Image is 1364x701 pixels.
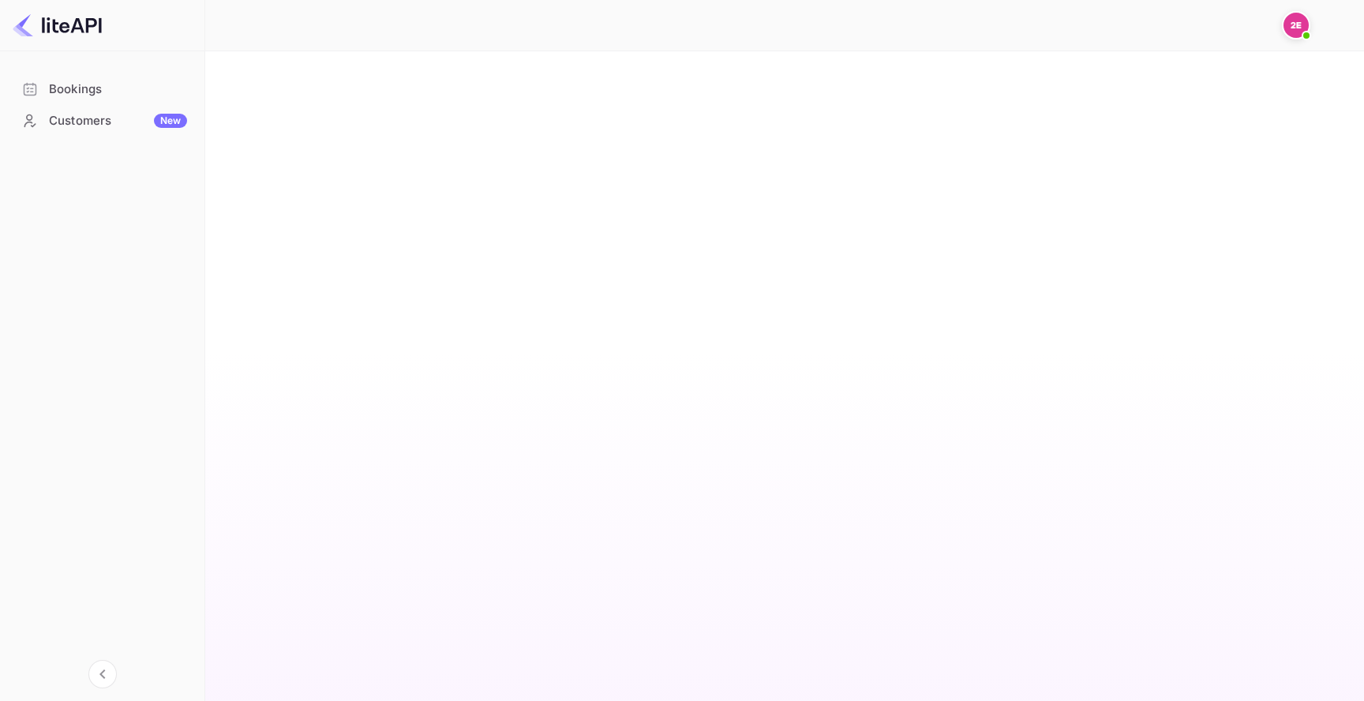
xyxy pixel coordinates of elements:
a: Bookings [9,74,195,103]
div: New [154,114,187,128]
div: Customers [49,112,187,130]
a: CustomersNew [9,106,195,135]
div: CustomersNew [9,106,195,137]
button: Collapse navigation [88,660,117,688]
img: 213123 e231e321e [1283,13,1309,38]
div: Bookings [9,74,195,105]
img: LiteAPI logo [13,13,102,38]
div: Bookings [49,81,187,99]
